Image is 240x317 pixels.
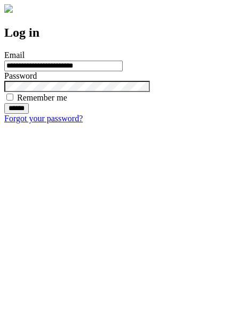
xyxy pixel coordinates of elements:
[4,26,236,40] h2: Log in
[4,4,13,13] img: logo-4e3dc11c47720685a147b03b5a06dd966a58ff35d612b21f08c02c0306f2b779.png
[4,114,83,123] a: Forgot your password?
[4,51,25,60] label: Email
[4,71,37,80] label: Password
[17,93,67,102] label: Remember me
